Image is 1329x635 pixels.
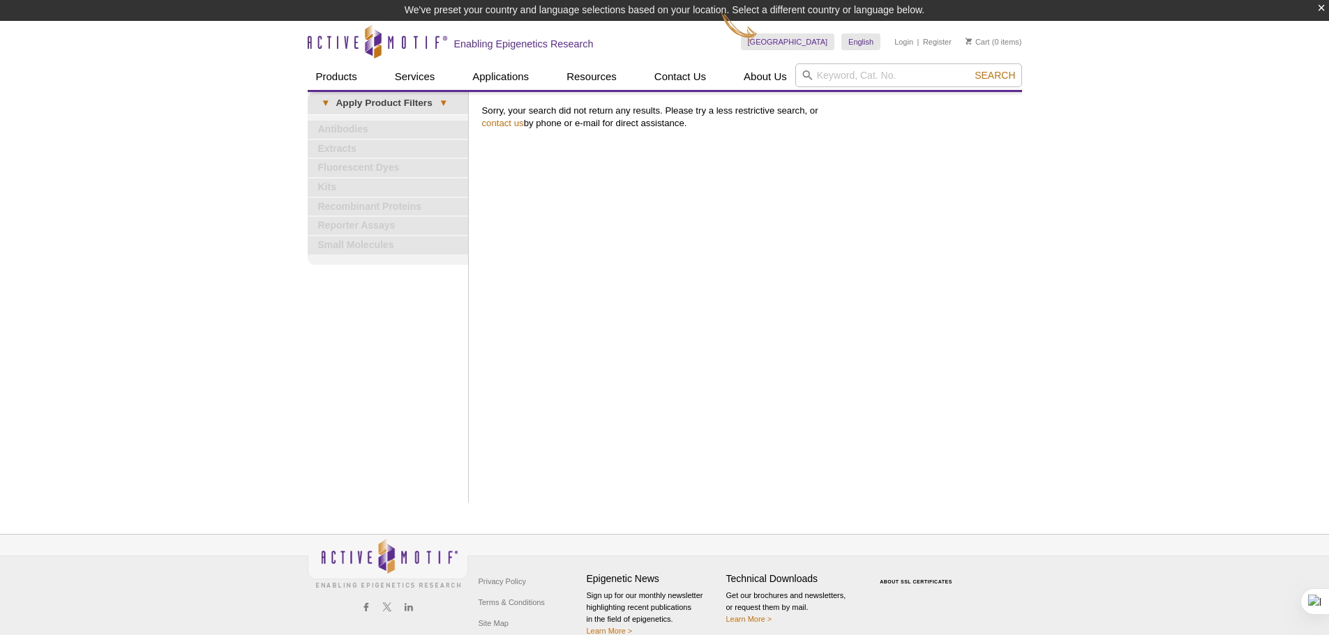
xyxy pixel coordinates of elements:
h4: Epigenetic News [587,573,719,585]
a: Terms & Conditions [475,592,548,613]
a: Fluorescent Dyes [308,159,468,177]
span: Search [975,70,1015,81]
a: Login [894,37,913,47]
a: Cart [966,37,990,47]
a: Kits [308,178,468,197]
a: ABOUT SSL CERTIFICATES [880,579,952,584]
a: Learn More > [587,627,633,635]
a: Applications [464,63,537,90]
a: Privacy Policy [475,571,530,592]
li: (0 items) [966,33,1022,50]
a: ▾Apply Product Filters▾ [308,92,468,114]
button: Search [970,69,1019,82]
a: Products [308,63,366,90]
a: Extracts [308,140,468,158]
li: | [917,33,919,50]
a: Small Molecules [308,236,468,254]
a: About Us [735,63,795,90]
img: Active Motif, [308,535,468,591]
a: Reporter Assays [308,217,468,235]
h4: Technical Downloads [726,573,859,585]
a: contact us [482,118,524,128]
p: Sorry, your search did not return any results. Please try a less restrictive search, or by phone ... [482,105,1015,130]
input: Keyword, Cat. No. [795,63,1022,87]
img: Change Here [721,10,758,43]
a: Register [923,37,952,47]
span: ▾ [433,97,454,109]
p: Get our brochures and newsletters, or request them by mail. [726,590,859,625]
a: Contact Us [646,63,714,90]
a: Site Map [475,613,512,634]
img: Your Cart [966,38,972,45]
a: English [841,33,880,50]
a: Recombinant Proteins [308,198,468,216]
a: Services [386,63,444,90]
span: ▾ [315,97,336,109]
h2: Enabling Epigenetics Research [454,38,594,50]
a: [GEOGRAPHIC_DATA] [741,33,835,50]
table: Click to Verify - This site chose Symantec SSL for secure e-commerce and confidential communicati... [866,559,970,590]
a: Antibodies [308,121,468,139]
a: Learn More > [726,615,772,623]
a: Resources [558,63,625,90]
